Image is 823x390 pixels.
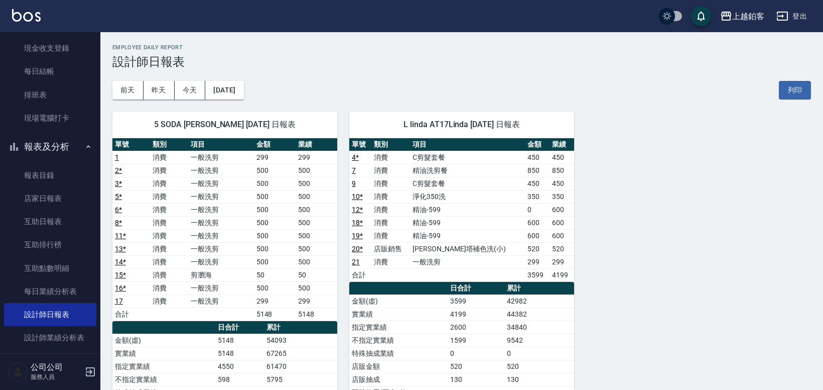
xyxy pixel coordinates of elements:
[371,151,410,164] td: 消費
[254,190,296,203] td: 500
[175,81,206,100] button: 今天
[296,164,337,177] td: 500
[525,229,550,242] td: 600
[112,347,215,360] td: 實業績
[448,347,504,360] td: 0
[150,268,188,281] td: 消費
[296,203,337,216] td: 500
[504,321,574,334] td: 34840
[150,164,188,177] td: 消費
[410,229,525,242] td: 精油-599
[296,242,337,255] td: 500
[525,203,550,216] td: 0
[410,151,525,164] td: C剪髮套餐
[188,138,254,151] th: 項目
[410,190,525,203] td: 淨化350洗
[112,308,150,321] td: 合計
[410,177,525,190] td: C剪髮套餐
[254,164,296,177] td: 500
[31,372,82,381] p: 服務人員
[349,360,448,373] td: 店販金額
[504,282,574,295] th: 累計
[188,268,254,281] td: 剪瀏海
[254,216,296,229] td: 500
[254,268,296,281] td: 50
[4,280,96,303] a: 每日業績分析表
[361,120,562,130] span: L linda AT17Linda [DATE] 日報表
[215,334,264,347] td: 5148
[215,373,264,386] td: 598
[352,258,360,266] a: 21
[349,321,448,334] td: 指定實業績
[371,255,410,268] td: 消費
[188,190,254,203] td: 一般洗剪
[296,190,337,203] td: 500
[188,255,254,268] td: 一般洗剪
[371,164,410,177] td: 消費
[550,229,574,242] td: 600
[371,138,410,151] th: 類別
[264,334,337,347] td: 54093
[296,138,337,151] th: 業績
[254,151,296,164] td: 299
[504,373,574,386] td: 130
[188,295,254,308] td: 一般洗剪
[550,177,574,190] td: 450
[4,83,96,107] a: 排班表
[296,268,337,281] td: 50
[4,257,96,280] a: 互助點數明細
[188,177,254,190] td: 一般洗剪
[349,268,371,281] td: 合計
[296,255,337,268] td: 500
[525,216,550,229] td: 600
[349,138,371,151] th: 單號
[716,6,768,27] button: 上越鉑客
[349,347,448,360] td: 特殊抽成業績
[550,138,574,151] th: 業績
[254,281,296,295] td: 500
[112,44,811,51] h2: Employee Daily Report
[254,308,296,321] td: 5148
[4,303,96,326] a: 設計師日報表
[4,37,96,60] a: 現金收支登錄
[410,203,525,216] td: 精油-599
[296,216,337,229] td: 500
[525,190,550,203] td: 350
[4,60,96,83] a: 每日結帳
[112,138,150,151] th: 單號
[150,216,188,229] td: 消費
[254,177,296,190] td: 500
[691,6,711,26] button: save
[188,242,254,255] td: 一般洗剪
[371,229,410,242] td: 消費
[772,7,811,26] button: 登出
[115,153,119,161] a: 1
[504,360,574,373] td: 520
[150,190,188,203] td: 消費
[205,81,243,100] button: [DATE]
[410,255,525,268] td: 一般洗剪
[188,203,254,216] td: 一般洗剪
[296,281,337,295] td: 500
[150,177,188,190] td: 消費
[254,138,296,151] th: 金額
[410,138,525,151] th: 項目
[254,255,296,268] td: 500
[371,242,410,255] td: 店販銷售
[448,373,504,386] td: 130
[371,203,410,216] td: 消費
[410,216,525,229] td: 精油-599
[188,281,254,295] td: 一般洗剪
[732,10,764,23] div: 上越鉑客
[371,216,410,229] td: 消費
[264,373,337,386] td: 5795
[550,164,574,177] td: 850
[8,362,28,382] img: Person
[150,138,188,151] th: 類別
[371,190,410,203] td: 消費
[115,297,123,305] a: 17
[188,229,254,242] td: 一般洗剪
[296,177,337,190] td: 500
[188,164,254,177] td: 一般洗剪
[4,187,96,210] a: 店家日報表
